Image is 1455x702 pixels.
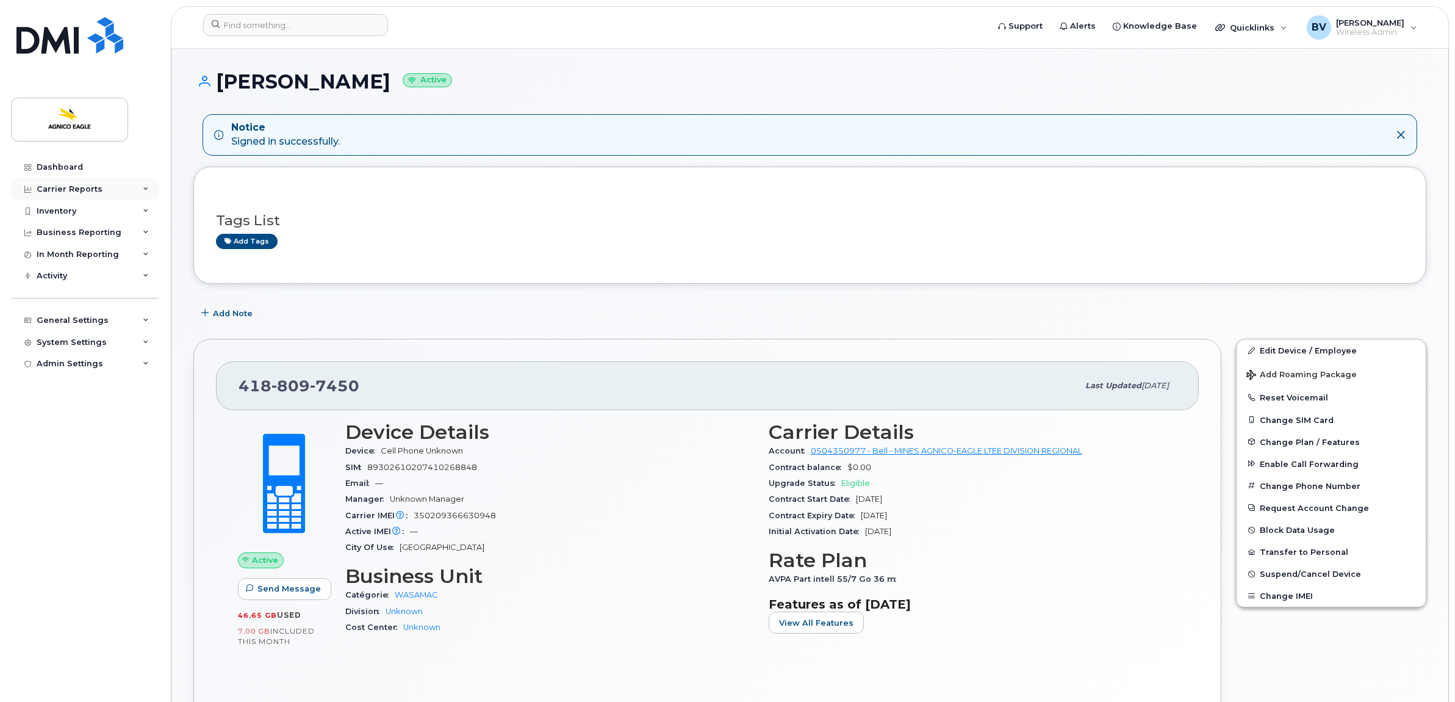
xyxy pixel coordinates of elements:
[345,623,403,632] span: Cost Center
[769,574,902,584] span: AVPA Part intell 55/7 Go 36 m
[345,565,754,587] h3: Business Unit
[271,377,310,395] span: 809
[310,377,359,395] span: 7450
[1237,585,1426,607] button: Change IMEI
[1237,475,1426,497] button: Change Phone Number
[1237,386,1426,408] button: Reset Voicemail
[193,71,1426,92] h1: [PERSON_NAME]
[381,446,463,455] span: Cell Phone Unknown
[769,463,847,472] span: Contract balance
[1237,497,1426,519] button: Request Account Change
[769,479,841,488] span: Upgrade Status
[769,612,864,634] button: View All Features
[367,463,477,472] span: 89302610207410268848
[1246,370,1357,382] span: Add Roaming Package
[1141,381,1169,390] span: [DATE]
[769,597,1177,612] h3: Features as of [DATE]
[345,494,390,504] span: Manager
[769,527,865,536] span: Initial Activation Date
[277,610,301,620] span: used
[811,446,1082,455] a: 0504350977 - Bell - MINES AGNICO-EAGLE LTEE DIVISION REGIONAL
[769,494,856,504] span: Contract Start Date
[239,377,359,395] span: 418
[345,527,410,536] span: Active IMEI
[231,121,340,135] strong: Notice
[769,421,1177,443] h3: Carrier Details
[231,121,340,149] div: Signed in successfully.
[345,479,375,488] span: Email
[238,578,331,600] button: Send Message
[216,234,278,249] a: Add tags
[861,511,887,520] span: [DATE]
[252,554,278,566] span: Active
[856,494,882,504] span: [DATE]
[847,463,871,472] span: $0.00
[390,494,464,504] span: Unknown Manager
[1260,459,1359,468] span: Enable Call Forwarding
[769,446,811,455] span: Account
[1260,437,1360,446] span: Change Plan / Features
[1237,519,1426,541] button: Block Data Usage
[193,302,263,324] button: Add Note
[257,583,321,595] span: Send Message
[779,617,853,629] span: View All Features
[414,511,496,520] span: 350209366630948
[1237,361,1426,386] button: Add Roaming Package
[345,463,367,472] span: SIM
[1237,409,1426,431] button: Change SIM Card
[345,590,395,599] span: Catégorie
[216,213,1404,228] h3: Tags List
[1237,431,1426,453] button: Change Plan / Features
[1260,570,1361,579] span: Suspend/Cancel Device
[375,479,383,488] span: —
[386,607,423,616] a: Unknown
[400,543,484,552] span: [GEOGRAPHIC_DATA]
[841,479,870,488] span: Eligible
[345,511,414,520] span: Carrier IMEI
[865,527,891,536] span: [DATE]
[345,446,381,455] span: Device
[403,73,452,87] small: Active
[1237,563,1426,585] button: Suspend/Cancel Device
[769,549,1177,571] h3: Rate Plan
[238,627,270,635] span: 7.00 GB
[1237,339,1426,361] a: Edit Device / Employee
[345,607,386,616] span: Division
[403,623,440,632] a: Unknown
[1237,541,1426,563] button: Transfer to Personal
[213,308,253,319] span: Add Note
[1237,453,1426,475] button: Enable Call Forwarding
[238,611,277,620] span: 46.65 GB
[345,543,400,552] span: City Of Use
[395,590,438,599] a: WASAMAC
[1085,381,1141,390] span: Last updated
[238,626,315,646] span: included this month
[345,421,754,443] h3: Device Details
[410,527,418,536] span: —
[769,511,861,520] span: Contract Expiry Date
